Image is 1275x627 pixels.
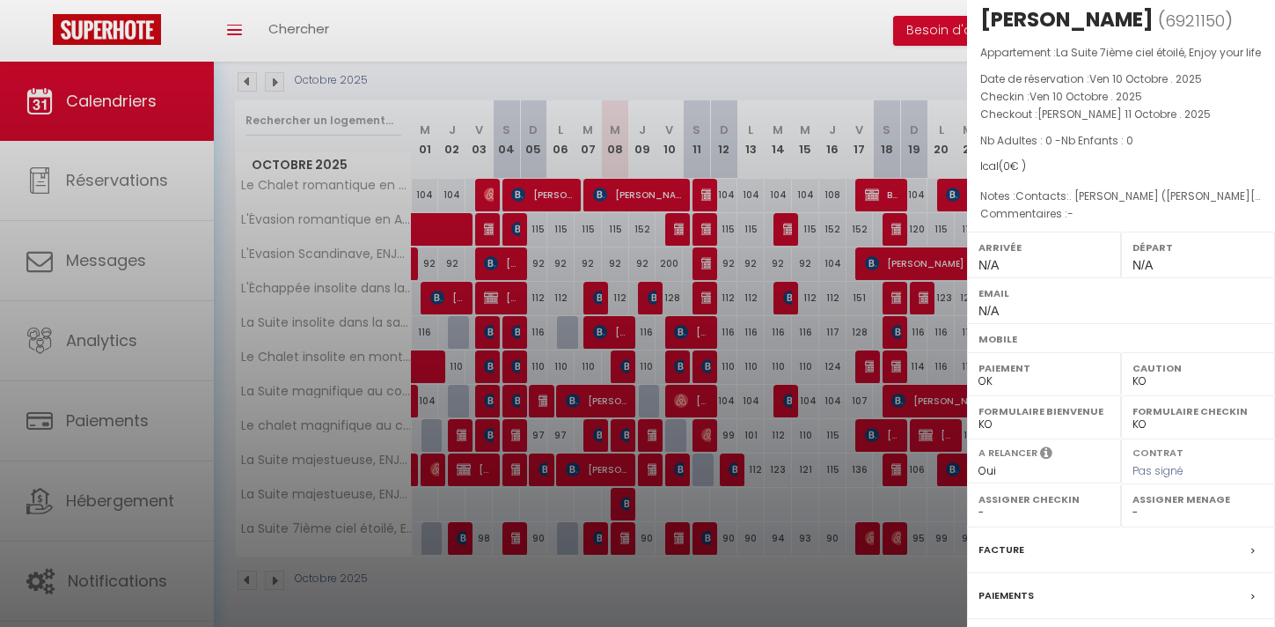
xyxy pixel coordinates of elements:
span: La Suite 7ième ciel étoilé, Enjoy your life [1056,45,1261,60]
label: Départ [1132,239,1264,256]
label: Contrat [1132,446,1183,457]
p: Notes : [980,188,1262,205]
span: 0 [1003,159,1010,173]
span: Ven 10 Octobre . 2025 [1030,89,1142,104]
p: Checkin : [980,88,1262,106]
div: [PERSON_NAME] [980,5,1154,33]
label: Caution [1132,359,1264,377]
label: Arrivée [978,239,1110,256]
label: Formulaire Bienvenue [978,402,1110,420]
label: Paiements [978,586,1034,605]
span: ( € ) [999,159,1026,173]
span: N/A [978,258,999,272]
label: Mobile [978,330,1264,348]
span: Nb Adultes : 0 - [980,133,1133,148]
label: Assigner Checkin [978,491,1110,508]
span: Pas signé [1132,463,1183,478]
span: N/A [1132,258,1153,272]
p: Commentaires : [980,205,1262,223]
span: Nb Enfants : 0 [1061,133,1133,148]
label: Paiement [978,359,1110,377]
label: Email [978,284,1264,302]
span: N/A [978,304,999,318]
label: Assigner Menage [1132,491,1264,508]
span: - [1067,206,1073,221]
p: Appartement : [980,44,1262,62]
span: Ven 10 Octobre . 2025 [1089,71,1202,86]
div: Ical [980,159,1262,175]
span: [PERSON_NAME] 11 Octobre . 2025 [1037,107,1211,122]
span: 6921150 [1165,10,1225,32]
p: Checkout : [980,106,1262,123]
span: ( ) [1158,8,1233,33]
p: Date de réservation : [980,70,1262,88]
label: Facture [978,541,1024,559]
label: A relancer [978,446,1037,461]
i: Sélectionner OUI si vous souhaiter envoyer les séquences de messages post-checkout [1040,446,1052,465]
label: Formulaire Checkin [1132,402,1264,420]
